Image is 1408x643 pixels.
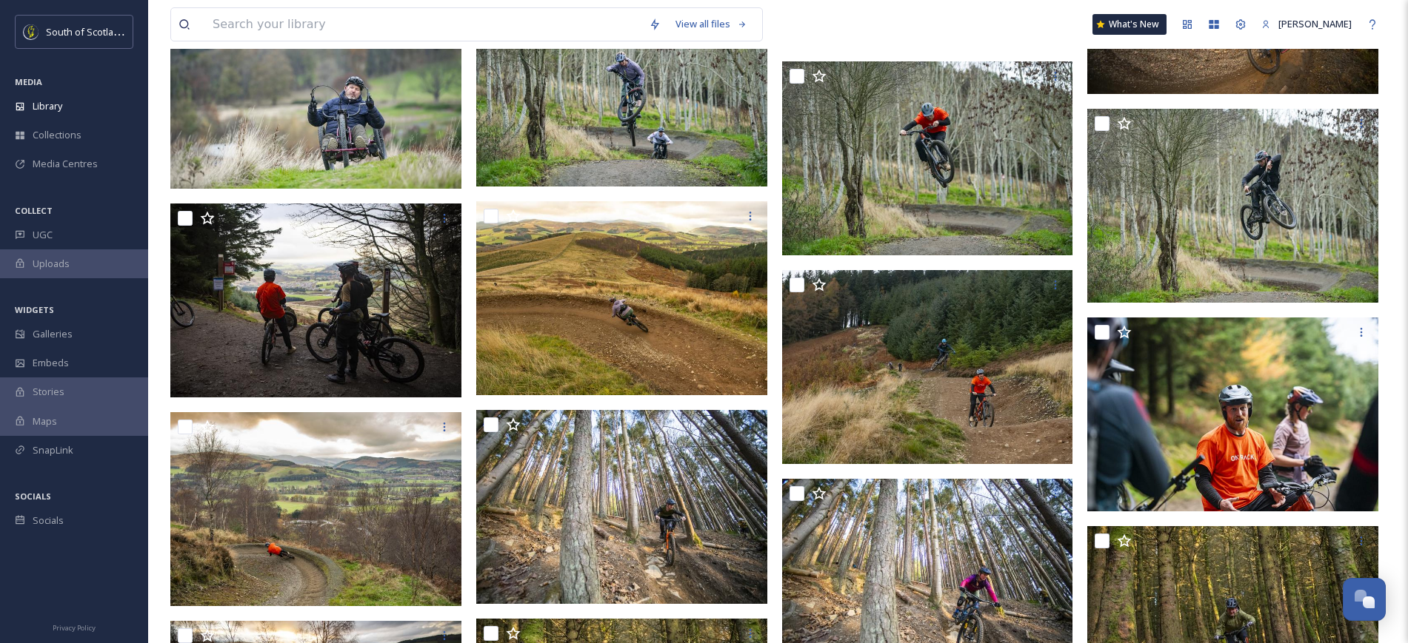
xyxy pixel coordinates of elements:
[668,10,755,38] a: View all files
[1087,109,1378,303] img: dmbins-conference-day-2-50_54141539811_o.jpg
[170,412,461,606] img: dmbins-conference-day-2-2_54141864929_o.jpg
[33,99,62,113] span: Library
[782,61,1073,255] img: dmbins-conference-day-2_54140685512_o.jpg
[1278,17,1352,30] span: [PERSON_NAME]
[46,24,215,38] span: South of Scotland Destination Alliance
[782,270,1073,464] img: dmbins-conference-day-2-47_54140685057_o.jpg
[1254,10,1359,38] a: [PERSON_NAME]
[170,203,461,397] img: dmbins-conference-day-2-44_54141818233_o.jpg
[33,514,64,528] span: Socials
[15,205,53,216] span: COLLECT
[15,491,51,502] span: SOCIALS
[15,76,42,87] span: MEDIA
[53,623,96,633] span: Privacy Policy
[33,257,70,271] span: Uploads
[1087,317,1378,511] img: dmbins-conference-day-2-46_54140685012_o.jpg
[33,356,69,370] span: Embeds
[1092,14,1167,35] a: What's New
[33,228,53,242] span: UGC
[24,24,39,39] img: images.jpeg
[205,8,641,41] input: Search your library
[33,443,73,457] span: SnapLink
[53,618,96,636] a: Privacy Policy
[33,385,64,399] span: Stories
[15,304,54,315] span: WIDGETS
[33,414,57,428] span: Maps
[476,410,767,604] img: dmbins-conference-day-1-73_54134824115_o-DMBinS%20%7C%20Pete%20Scullion.jpg
[1343,578,1386,621] button: Open Chat
[33,157,98,171] span: Media Centres
[33,128,81,142] span: Collections
[33,327,73,341] span: Galleries
[476,201,767,395] img: dmbins-conference-day-2-48_54140684877_o.jpg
